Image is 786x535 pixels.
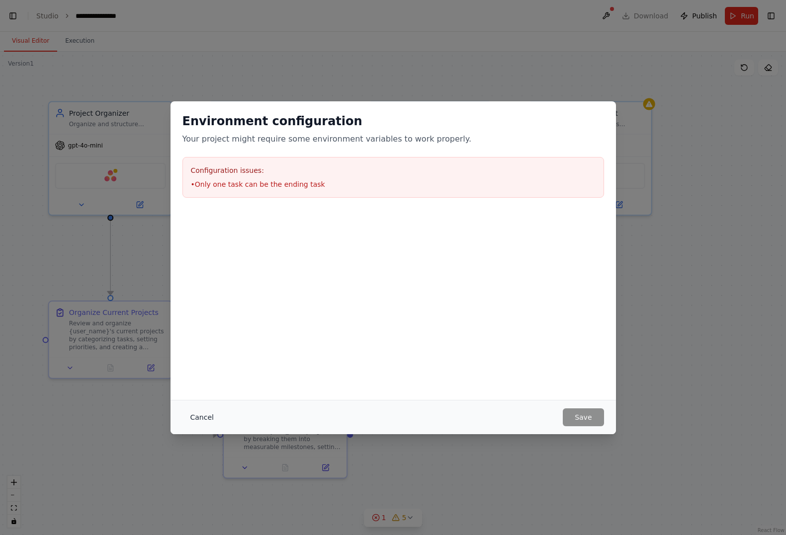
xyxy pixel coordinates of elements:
[563,408,604,426] button: Save
[191,179,596,189] li: • Only one task can be the ending task
[182,408,222,426] button: Cancel
[182,113,604,129] h2: Environment configuration
[182,133,604,145] p: Your project might require some environment variables to work properly.
[191,165,596,175] h3: Configuration issues:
